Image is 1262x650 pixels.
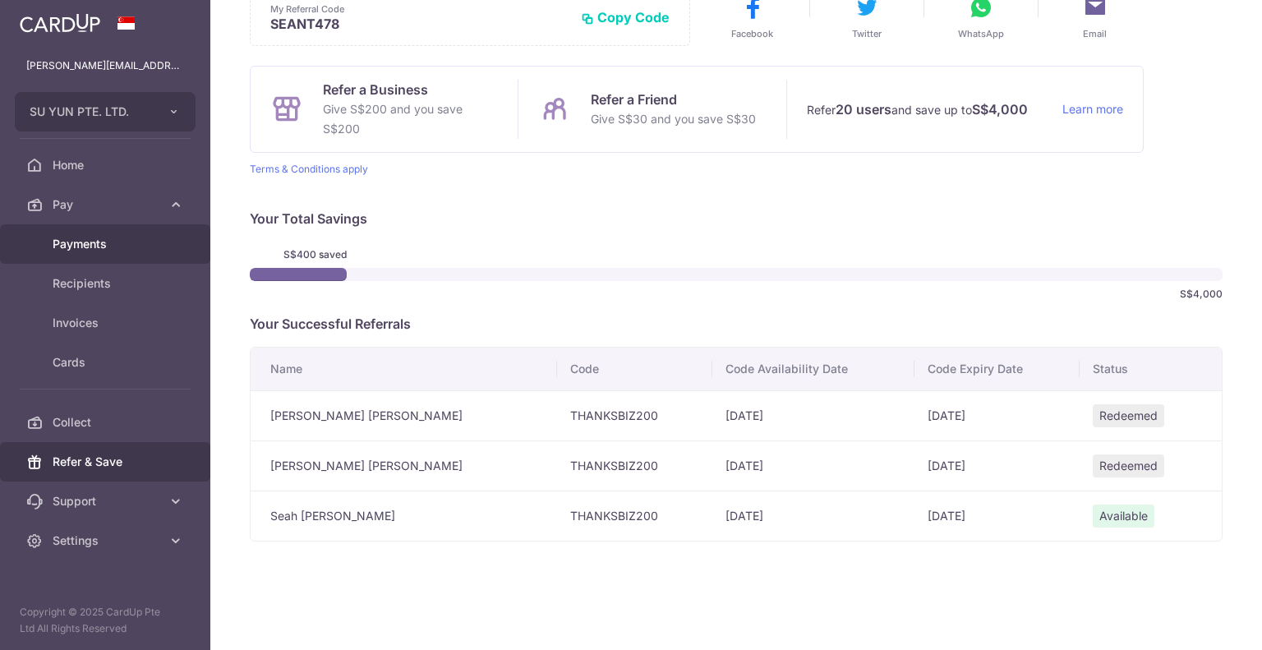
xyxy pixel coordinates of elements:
[581,9,670,25] button: Copy Code
[914,348,1080,390] th: Code Expiry Date
[30,104,151,120] span: SU YUN PTE. LTD.
[53,414,161,431] span: Collect
[1180,288,1223,301] span: S$4,000
[53,454,161,470] span: Refer & Save
[250,163,368,175] a: Terms & Conditions apply
[1093,404,1164,427] span: Redeemed
[557,348,712,390] th: Code
[712,348,914,390] th: Code Availability Date
[20,13,100,33] img: CardUp
[591,109,756,129] p: Give S$30 and you save S$30
[251,491,557,541] td: Seah [PERSON_NAME]
[251,440,557,491] td: [PERSON_NAME] [PERSON_NAME]
[53,315,161,331] span: Invoices
[958,27,1004,40] span: WhatsApp
[323,80,498,99] p: Refer a Business
[914,390,1080,440] td: [DATE]
[712,491,914,541] td: [DATE]
[15,92,196,131] button: SU YUN PTE. LTD.
[972,99,1028,119] strong: S$4,000
[731,27,773,40] span: Facebook
[557,390,712,440] td: THANKSBIZ200
[1083,27,1107,40] span: Email
[251,390,557,440] td: [PERSON_NAME] [PERSON_NAME]
[53,493,161,509] span: Support
[53,196,161,213] span: Pay
[1062,99,1123,120] a: Learn more
[270,16,568,32] p: SEANT478
[26,58,184,74] p: [PERSON_NAME][EMAIL_ADDRESS][DOMAIN_NAME]
[53,354,161,371] span: Cards
[53,157,161,173] span: Home
[53,532,161,549] span: Settings
[250,314,1223,334] p: Your Successful Referrals
[261,248,347,261] span: S$400 saved
[1093,505,1154,528] span: Available
[323,99,498,139] p: Give S$200 and you save S$200
[557,491,712,541] td: THANKSBIZ200
[852,27,882,40] span: Twitter
[251,348,557,390] th: Name
[270,2,568,16] p: My Referral Code
[557,440,712,491] td: THANKSBIZ200
[914,491,1080,541] td: [DATE]
[1093,454,1164,477] span: Redeemed
[836,99,891,119] strong: 20 users
[250,209,1223,228] p: Your Total Savings
[1080,348,1222,390] th: Status
[53,236,161,252] span: Payments
[591,90,756,109] p: Refer a Friend
[807,99,1049,120] p: Refer and save up to
[914,440,1080,491] td: [DATE]
[712,390,914,440] td: [DATE]
[53,275,161,292] span: Recipients
[712,440,914,491] td: [DATE]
